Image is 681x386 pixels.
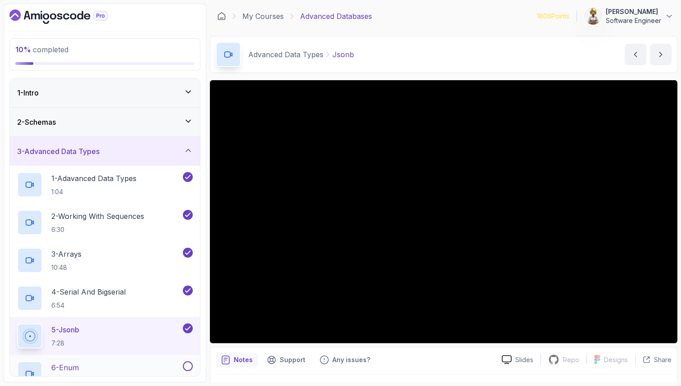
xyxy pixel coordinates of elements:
h3: 3 - Advanced Data Types [17,146,100,157]
h3: 1 - Intro [17,87,39,98]
button: Feedback button [314,353,376,367]
button: 2-Working With Sequences6:30 [17,210,193,235]
p: 1:04 [51,187,136,196]
span: completed [15,45,68,54]
p: 6:54 [51,301,126,310]
h3: 2 - Schemas [17,117,56,127]
p: Designs [604,355,628,364]
button: 1-Adavanced Data Types1:04 [17,172,193,197]
p: 6 - Enum [51,362,79,373]
iframe: 5 - JSONB [210,80,677,343]
button: Support button [262,353,311,367]
p: [PERSON_NAME] [606,7,661,16]
button: notes button [216,353,258,367]
button: 4-Serial And Bigserial6:54 [17,286,193,311]
p: Any issues? [332,355,370,364]
button: 2-Schemas [10,108,200,136]
img: user profile image [585,8,602,25]
p: 6:30 [51,225,144,234]
button: user profile image[PERSON_NAME]Software Engineer [584,7,674,25]
p: Share [654,355,672,364]
button: next content [650,44,672,65]
button: 3-Arrays10:48 [17,248,193,273]
p: 3 - Arrays [51,249,82,259]
p: Notes [234,355,253,364]
p: 5 - Jsonb [51,324,79,335]
p: Advanced Data Types [248,49,323,60]
p: Jsonb [332,49,354,60]
a: Dashboard [217,12,226,21]
p: 1 - Adavanced Data Types [51,173,136,184]
p: 2 - Working With Sequences [51,211,144,222]
p: 7:28 [51,339,79,348]
button: 1-Intro [10,78,200,107]
button: 3-Advanced Data Types [10,137,200,166]
p: Software Engineer [606,16,661,25]
button: 5-Jsonb7:28 [17,323,193,349]
a: My Courses [242,11,284,22]
p: 10:48 [51,263,82,272]
button: previous content [625,44,646,65]
p: 1806 Points [537,12,569,21]
p: 4 - Serial And Bigserial [51,286,126,297]
a: Slides [495,355,540,364]
button: Share [635,355,672,364]
a: Dashboard [9,9,128,24]
p: Support [280,355,305,364]
p: Slides [515,355,533,364]
span: 10 % [15,45,31,54]
p: Advanced Databases [300,11,372,22]
p: Repo [563,355,579,364]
